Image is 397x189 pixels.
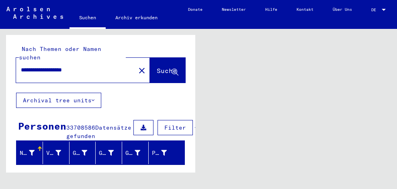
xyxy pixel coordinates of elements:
[66,124,131,140] span: Datensätze gefunden
[99,146,124,159] div: Geburt‏
[70,142,96,164] mat-header-cell: Geburtsname
[18,119,66,133] div: Personen
[134,62,150,78] button: Clear
[46,146,71,159] div: Vorname
[158,120,193,135] button: Filter
[6,7,63,19] img: Arolsen_neg.svg
[73,146,98,159] div: Geburtsname
[157,67,177,75] span: Suche
[20,146,45,159] div: Nachname
[99,149,114,157] div: Geburt‏
[152,146,177,159] div: Prisoner #
[371,8,380,12] span: DE
[46,149,61,157] div: Vorname
[96,142,122,164] mat-header-cell: Geburt‏
[149,142,184,164] mat-header-cell: Prisoner #
[66,124,95,131] span: 33708586
[16,142,43,164] mat-header-cell: Nachname
[137,66,147,75] mat-icon: close
[19,45,101,61] mat-label: Nach Themen oder Namen suchen
[122,142,149,164] mat-header-cell: Geburtsdatum
[152,149,167,157] div: Prisoner #
[150,58,185,83] button: Suche
[73,149,88,157] div: Geburtsname
[106,8,167,27] a: Archiv erkunden
[20,149,35,157] div: Nachname
[16,93,101,108] button: Archival tree units
[70,8,106,29] a: Suchen
[43,142,70,164] mat-header-cell: Vorname
[125,149,140,157] div: Geburtsdatum
[125,146,150,159] div: Geburtsdatum
[164,124,186,131] span: Filter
